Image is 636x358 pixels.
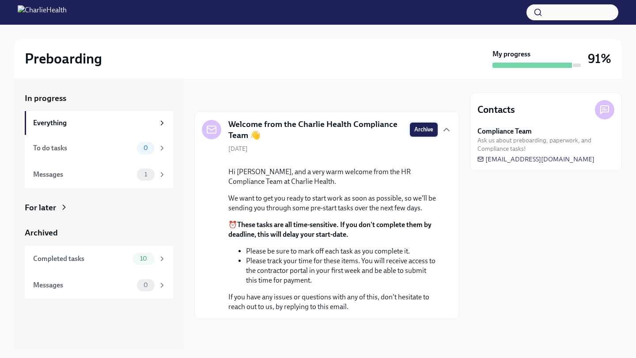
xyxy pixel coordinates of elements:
span: 10 [135,255,152,262]
div: Messages [33,170,133,179]
strong: My progress [492,49,530,59]
p: ⏰ [228,220,438,239]
span: Ask us about preboarding, paperwork, and Compliance tasks! [477,136,614,153]
div: In progress [194,93,236,104]
a: [EMAIL_ADDRESS][DOMAIN_NAME] [477,155,594,164]
span: [DATE] [228,145,248,153]
a: To do tasks0 [25,135,173,161]
p: Hi [PERSON_NAME], and a very warm welcome from the HR Compliance Team at Charlie Health. [228,167,438,186]
div: Everything [33,118,155,128]
div: To do tasks [33,143,133,153]
a: Completed tasks10 [25,246,173,272]
a: Messages1 [25,161,173,188]
span: 0 [138,145,153,151]
div: Messages [33,280,133,290]
div: For later [25,202,56,213]
h4: Contacts [477,103,515,116]
span: Archive [414,125,433,134]
a: In progress [25,93,173,104]
a: Archived [25,227,173,239]
li: Please be sure to mark off each task as you complete it. [246,246,438,256]
img: CharlieHealth [18,5,67,19]
h2: Preboarding [25,50,102,67]
p: If you have any issues or questions with any of this, don't hesitate to reach out to us, by reply... [228,292,438,312]
a: For later [25,202,173,213]
li: Please track your time for these items. You will receive access to the contractor portal in your ... [246,256,438,285]
strong: Compliance Team [477,127,532,136]
p: We want to get you ready to start work as soon as possible, so we'll be sending you through some ... [228,194,438,213]
h5: Welcome from the Charlie Health Compliance Team 👋 [228,119,403,141]
span: 0 [138,282,153,288]
a: Messages0 [25,272,173,298]
strong: These tasks are all time-sensitive. If you don't complete them by deadline, this will delay your ... [228,220,432,239]
a: Everything [25,111,173,135]
span: 1 [139,171,152,178]
div: Completed tasks [33,254,129,264]
h3: 91% [588,51,611,67]
button: Archive [410,123,438,137]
